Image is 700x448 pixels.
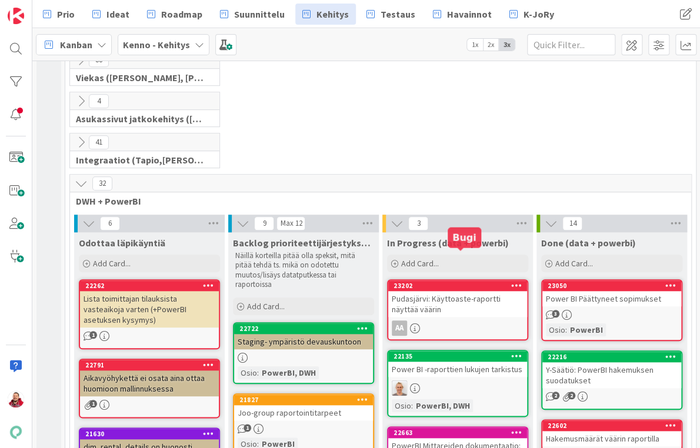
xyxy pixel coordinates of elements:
span: 1 [244,424,251,432]
span: Kehitys [316,7,349,21]
div: 22722 [234,323,373,334]
div: 22216Y-Säätiö: PowerBI hakemuksen suodatukset [542,352,681,388]
h5: Bugi [452,232,476,243]
div: 22602Hakemusmäärät väärin raportilla [542,420,681,446]
div: Osio [238,366,257,379]
div: 22722Staging- ympäristö devauskuntoon [234,323,373,349]
img: Visit kanbanzone.com [8,8,24,24]
div: 22262 [85,282,219,290]
span: 3x [499,39,515,51]
span: Add Card... [401,258,439,269]
span: Odottaa läpikäyntiä [79,237,165,249]
div: 22216 [548,353,681,361]
img: JS [8,391,24,407]
span: 2 [552,392,559,399]
span: Kanban [60,38,92,52]
div: Max 12 [280,220,302,226]
input: Quick Filter... [527,34,615,55]
div: PM [388,380,527,396]
span: 1 [89,400,97,407]
div: 21630 [85,430,219,438]
div: PowerBI, DWH [413,399,473,412]
span: Roadmap [161,7,202,21]
div: 21827Joo-group raportointitarpeet [234,394,373,420]
div: 22791 [85,361,219,369]
div: AA [392,320,407,336]
div: 22135Power BI -raporttien lukujen tarkistus [388,351,527,377]
img: PM [392,380,407,396]
div: PowerBI [567,323,606,336]
span: Integraatiot (Tapio,Santeri,Marko,HarriJ) [76,154,205,166]
div: 22262 [80,280,219,291]
div: 22262Lista toimittajan tilauksista vasteaikoja varten (+PowerBI asetuksen kysymys) [80,280,219,327]
span: Add Card... [93,258,131,269]
div: Power BI Päättyneet sopimukset [542,291,681,306]
div: Power BI -raporttien lukujen tarkistus [388,362,527,377]
span: 1x [467,39,483,51]
div: 23050 [542,280,681,291]
div: PowerBI, DWH [259,366,319,379]
span: 2x [483,39,499,51]
a: Suunnittelu [213,4,292,25]
div: Osio [546,323,565,336]
p: Näillä korteilla pitää olla speksit, mitä pitää tehdä ts. mikä on odotettu muutos/lisäys datatput... [235,251,372,289]
span: Prio [57,7,75,21]
div: 22791Aikavyöhykettä ei osata aina ottaa huomioon mallinnuksessa [80,360,219,396]
span: Testaus [381,7,415,21]
span: Suunnittelu [234,7,285,21]
span: Ideat [106,7,129,21]
img: avatar [8,424,24,440]
div: 22602 [542,420,681,431]
span: 9 [254,216,274,230]
div: Aikavyöhykettä ei osata aina ottaa huomioon mallinnuksessa [80,370,219,396]
div: 23202 [388,280,527,291]
div: 23050Power BI Päättyneet sopimukset [542,280,681,306]
a: Ideat [85,4,136,25]
span: Backlog prioriteettijärjestyksessä (data + powerbi) [233,237,374,249]
div: Joo-group raportointitarpeet [234,405,373,420]
span: DWH + PowerBI [76,195,676,207]
a: Prio [36,4,82,25]
div: 22663 [394,429,527,437]
span: 32 [92,176,112,190]
span: Add Card... [555,258,593,269]
span: : [565,323,567,336]
span: : [411,399,413,412]
div: 23050 [548,282,681,290]
span: 2 [568,392,575,399]
div: 22135 [394,352,527,360]
div: 23202Pudasjärvi: Käyttoaste-raportti näyttää väärin [388,280,527,317]
div: Lista toimittajan tilauksista vasteaikoja varten (+PowerBI asetuksen kysymys) [80,291,219,327]
div: 22602 [548,422,681,430]
div: Pudasjärvi: Käyttoaste-raportti näyttää väärin [388,291,527,317]
div: 22722 [239,325,373,333]
span: Havainnot [447,7,492,21]
div: 23202 [394,282,527,290]
span: 1 [89,331,97,339]
span: 4 [89,94,109,108]
div: 22791 [80,360,219,370]
div: 21630 [80,429,219,439]
b: Kenno - Kehitys [123,39,190,51]
a: K-JoRy [502,4,561,25]
div: Y-Säätiö: PowerBI hakemuksen suodatukset [542,362,681,388]
a: Kehitys [295,4,356,25]
div: Osio [392,399,411,412]
span: 3 [552,310,559,317]
span: Done (data + powerbi) [541,237,636,249]
div: AA [388,320,527,336]
div: 21827 [234,394,373,405]
span: In Progress (data + powerbi) [387,237,509,249]
div: Hakemusmäärät väärin raportilla [542,431,681,446]
div: Staging- ympäristö devauskuntoon [234,334,373,349]
span: : [257,366,259,379]
div: 22135 [388,351,527,362]
a: Roadmap [140,4,209,25]
div: 21827 [239,396,373,404]
span: 41 [89,135,109,149]
div: 22663 [388,427,527,438]
span: Add Card... [247,301,285,312]
span: 14 [562,216,582,230]
span: K-JoRy [524,7,554,21]
span: Asukassivut jatkokehitys (Rasmus, TommiH, Bella) [76,113,205,125]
